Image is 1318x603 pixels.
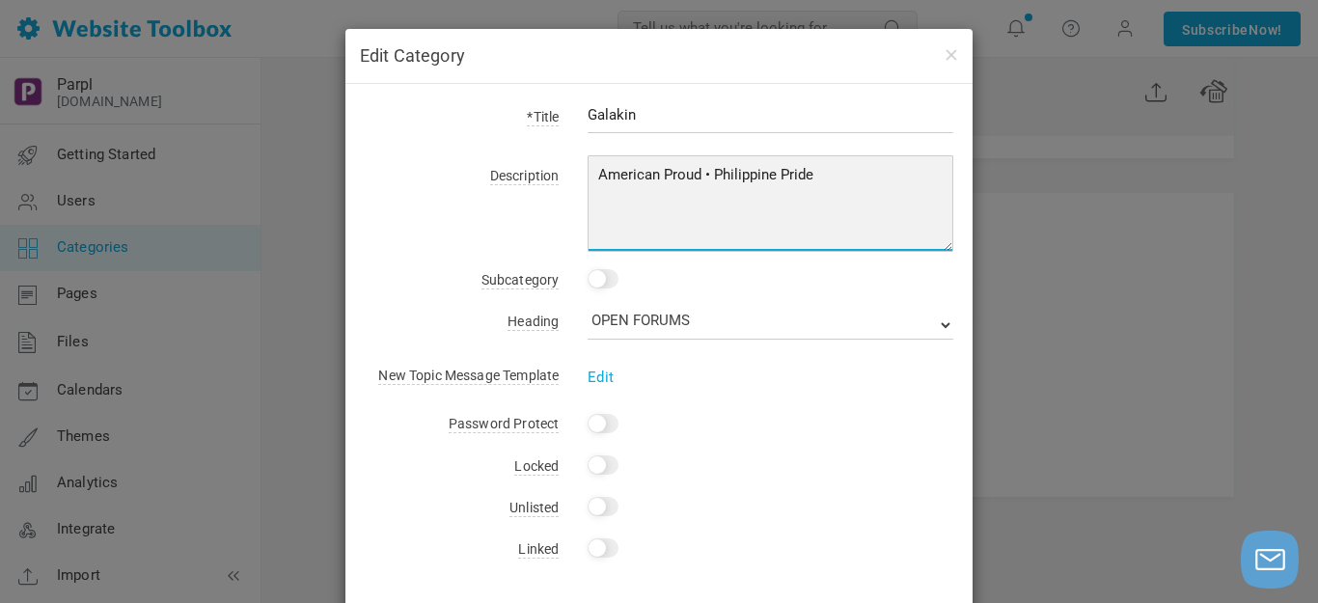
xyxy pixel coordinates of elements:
[1241,531,1299,589] button: Launch chat
[588,369,614,386] a: Edit
[518,541,559,559] span: Linked
[509,500,559,517] span: Unlisted
[449,416,559,433] span: Password Protect
[481,272,560,289] span: Subcategory
[490,168,560,185] span: Description
[588,155,953,252] textarea: American Proud • Philippine Pride
[508,314,559,331] span: Heading
[527,109,559,126] span: *Title
[514,458,559,476] span: Locked
[378,368,559,385] span: New Topic Message Template
[360,43,958,69] h4: Edit Category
